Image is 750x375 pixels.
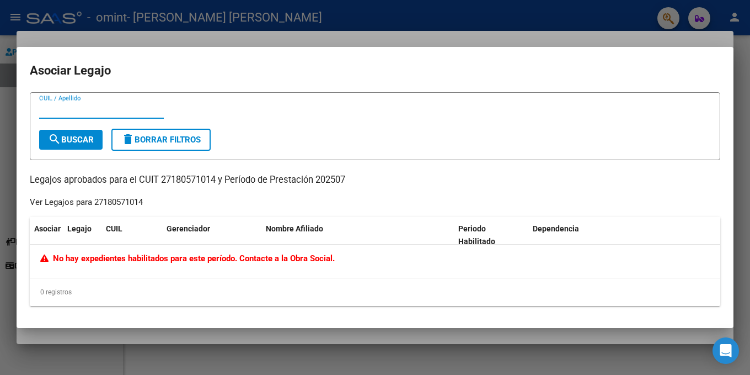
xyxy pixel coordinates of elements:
datatable-header-cell: CUIL [101,217,162,253]
button: Borrar Filtros [111,129,211,151]
span: No hay expedientes habilitados para este período. Contacte a la Obra Social. [40,253,335,263]
datatable-header-cell: Periodo Habilitado [454,217,528,253]
datatable-header-cell: Asociar [30,217,63,253]
div: Ver Legajos para 27180571014 [30,196,143,209]
div: 0 registros [30,278,720,306]
mat-icon: delete [121,133,135,146]
datatable-header-cell: Nombre Afiliado [261,217,454,253]
p: Legajos aprobados para el CUIT 27180571014 y Período de Prestación 202507 [30,173,720,187]
span: Dependencia [533,224,579,233]
div: Open Intercom Messenger [712,337,739,364]
datatable-header-cell: Gerenciador [162,217,261,253]
h2: Asociar Legajo [30,60,720,81]
button: Buscar [39,130,103,150]
datatable-header-cell: Legajo [63,217,101,253]
span: CUIL [106,224,122,233]
mat-icon: search [48,133,61,146]
datatable-header-cell: Dependencia [528,217,721,253]
span: Nombre Afiliado [266,224,323,233]
span: Legajo [67,224,92,233]
span: Borrar Filtros [121,135,201,145]
span: Gerenciador [167,224,210,233]
span: Asociar [34,224,61,233]
span: Buscar [48,135,94,145]
span: Periodo Habilitado [458,224,495,246]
